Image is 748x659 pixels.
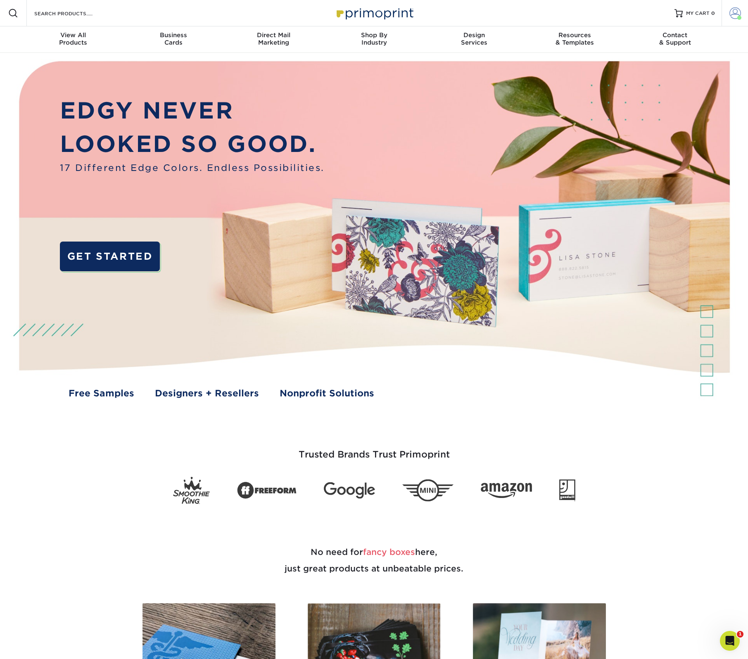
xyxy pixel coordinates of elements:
[333,4,416,22] img: Primoprint
[625,26,725,53] a: Contact& Support
[69,386,134,400] a: Free Samples
[737,631,743,638] span: 1
[324,482,375,499] img: Google
[481,483,532,498] img: Amazon
[223,31,324,39] span: Direct Mail
[173,476,210,504] img: Smoothie King
[324,31,424,46] div: Industry
[60,242,160,271] a: GET STARTED
[223,31,324,46] div: Marketing
[424,31,525,39] span: Design
[525,31,625,39] span: Resources
[720,631,740,651] iframe: Intercom live chat
[23,31,123,46] div: Products
[123,26,223,53] a: BusinessCards
[123,31,223,46] div: Cards
[280,386,374,400] a: Nonprofit Solutions
[133,429,616,470] h3: Trusted Brands Trust Primoprint
[60,127,325,161] p: LOOKED SO GOOD.
[23,31,123,39] span: View All
[324,31,424,39] span: Shop By
[60,94,325,127] p: EDGY NEVER
[711,10,715,16] span: 0
[155,386,259,400] a: Designers + Resellers
[402,479,454,502] img: Mini
[123,31,223,39] span: Business
[525,31,625,46] div: & Templates
[525,26,625,53] a: Resources& Templates
[625,31,725,39] span: Contact
[60,161,325,175] span: 17 Different Edge Colors. Endless Possibilities.
[625,31,725,46] div: & Support
[33,8,114,18] input: SEARCH PRODUCTS.....
[133,524,616,597] h2: No need for here, just great products at unbeatable prices.
[223,26,324,53] a: Direct MailMarketing
[363,547,415,557] span: fancy boxes
[686,10,710,17] span: MY CART
[424,26,525,53] a: DesignServices
[559,479,575,502] img: Goodwill
[237,477,297,504] img: Freeform
[324,26,424,53] a: Shop ByIndustry
[23,26,123,53] a: View AllProducts
[424,31,525,46] div: Services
